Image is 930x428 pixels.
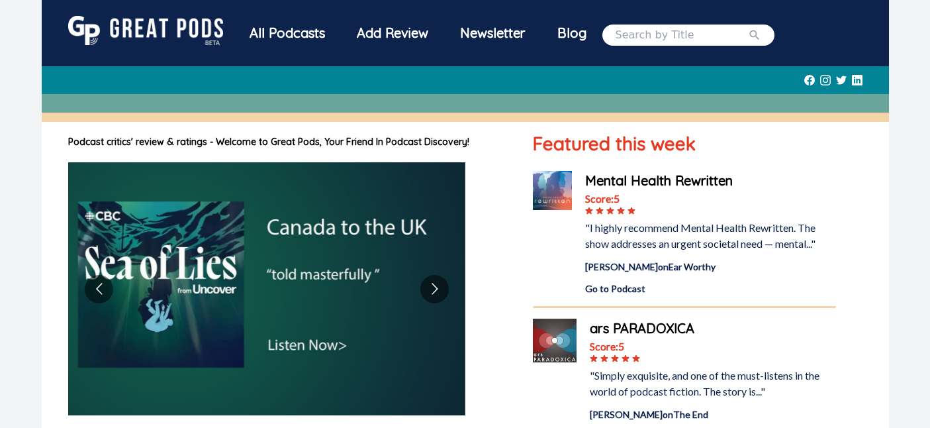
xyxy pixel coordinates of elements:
[341,16,444,50] a: Add Review
[585,220,835,252] div: "I highly recommend Mental Health Rewritten. The show addresses an urgent societal need — mental..."
[590,339,835,354] div: Score: 5
[533,319,577,362] img: ars PARADOXICA
[68,162,465,415] img: image
[444,16,541,54] a: Newsletter
[533,130,835,158] h1: Featured this week
[234,16,341,54] a: All Podcasts
[585,171,835,191] a: Mental Health Rewritten
[234,16,341,50] div: All Podcasts
[444,16,541,50] div: Newsletter
[585,282,835,295] a: Go to Podcast
[585,191,835,207] div: Score: 5
[590,319,835,339] a: ars PARADOXICA
[85,275,113,303] button: Go to previous slide
[585,260,835,274] div: [PERSON_NAME] on Ear Worthy
[590,407,835,421] div: [PERSON_NAME] on The End
[590,368,835,400] div: "Simply exquisite, and one of the must-listens in the world of podcast fiction. The story is..."
[616,27,748,43] input: Search by Title
[533,171,572,210] img: Mental Health Rewritten
[541,16,602,50] a: Blog
[68,16,223,45] img: GreatPods
[68,135,507,149] h1: Podcast critics' review & ratings - Welcome to Great Pods, Your Friend In Podcast Discovery!
[420,275,449,303] button: Go to next slide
